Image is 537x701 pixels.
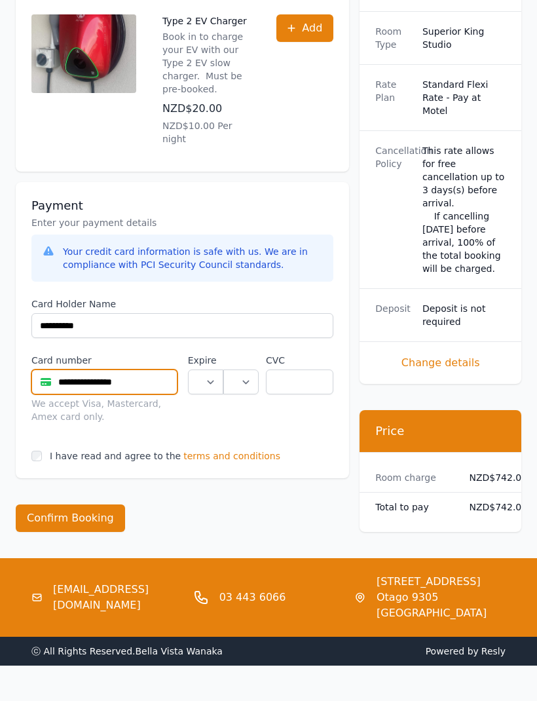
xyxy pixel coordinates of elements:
a: 03 443 6066 [219,590,286,605]
span: [STREET_ADDRESS] [377,574,506,590]
label: . [223,354,259,367]
p: NZD$20.00 [162,101,250,117]
h3: Price [375,423,506,439]
label: CVC [266,354,333,367]
a: [EMAIL_ADDRESS][DOMAIN_NAME] [53,582,183,613]
h3: Payment [31,198,333,214]
dt: Room Type [375,25,412,51]
label: I have read and agree to the [50,451,181,461]
dt: Rate Plan [375,78,412,117]
label: Card Holder Name [31,297,333,311]
dd: NZD$742.00 [469,501,506,514]
button: Confirm Booking [16,504,125,532]
div: We accept Visa, Mastercard, Amex card only. [31,397,177,423]
span: Change details [375,355,506,371]
p: Enter your payment details [31,216,333,229]
dd: NZD$742.00 [469,471,506,484]
span: Powered by [274,645,506,658]
div: This rate allows for free cancellation up to 3 days(s) before arrival. If cancelling [DATE] befor... [422,144,506,275]
label: Card number [31,354,177,367]
div: Your credit card information is safe with us. We are in compliance with PCI Security Council stan... [63,245,323,271]
dt: Total to pay [375,501,458,514]
p: NZD$10.00 Per night [162,119,250,145]
span: Otago 9305 [GEOGRAPHIC_DATA] [377,590,506,621]
dd: Deposit is not required [422,302,506,328]
label: Expire [188,354,223,367]
span: terms and conditions [183,449,280,463]
img: Type 2 EV Charger [31,14,136,93]
button: Add [276,14,333,42]
dt: Room charge [375,471,458,484]
span: ⓒ All Rights Reserved. Bella Vista Wanaka [31,646,223,656]
dd: Superior King Studio [422,25,506,51]
dd: Standard Flexi Rate - Pay at Motel [422,78,506,117]
dt: Cancellation Policy [375,144,412,275]
span: Add [302,20,322,36]
dt: Deposit [375,302,412,328]
a: Resly [481,646,506,656]
p: Type 2 EV Charger [162,14,250,28]
p: Book in to charge your EV with our Type 2 EV slow charger. Must be pre-booked. [162,30,250,96]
